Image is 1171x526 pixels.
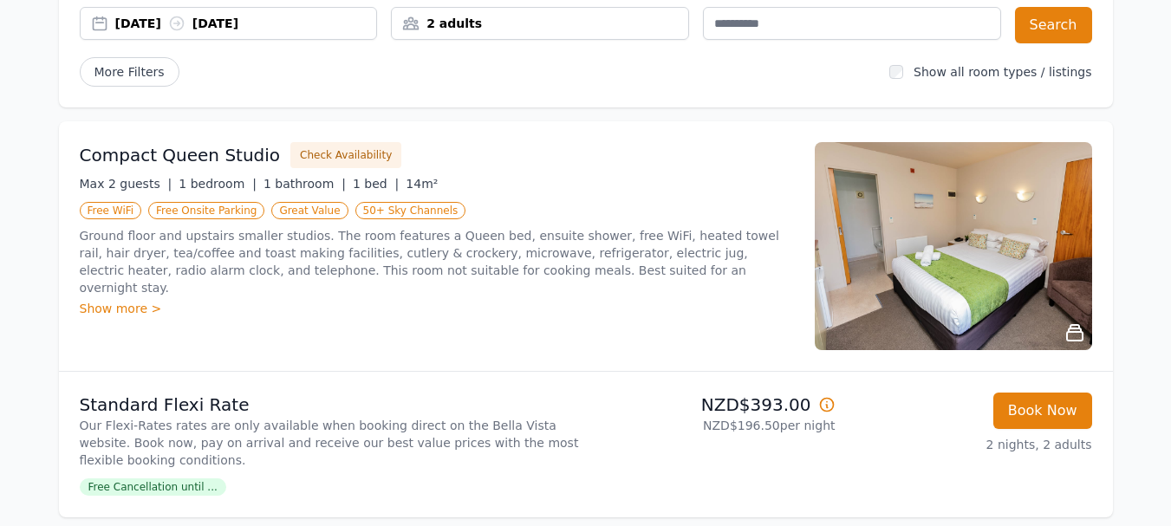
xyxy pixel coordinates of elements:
[263,177,346,191] span: 1 bathroom |
[993,393,1092,429] button: Book Now
[80,227,794,296] p: Ground floor and upstairs smaller studios. The room features a Queen bed, ensuite shower, free Wi...
[353,177,399,191] span: 1 bed |
[593,417,836,434] p: NZD$196.50 per night
[80,393,579,417] p: Standard Flexi Rate
[148,202,264,219] span: Free Onsite Parking
[290,142,401,168] button: Check Availability
[271,202,348,219] span: Great Value
[914,65,1091,79] label: Show all room types / listings
[80,57,179,87] span: More Filters
[179,177,257,191] span: 1 bedroom |
[115,15,377,32] div: [DATE] [DATE]
[80,417,579,469] p: Our Flexi-Rates rates are only available when booking direct on the Bella Vista website. Book now...
[80,143,281,167] h3: Compact Queen Studio
[80,478,226,496] span: Free Cancellation until ...
[80,177,172,191] span: Max 2 guests |
[80,202,142,219] span: Free WiFi
[392,15,688,32] div: 2 adults
[80,300,794,317] div: Show more >
[1015,7,1092,43] button: Search
[849,436,1092,453] p: 2 nights, 2 adults
[593,393,836,417] p: NZD$393.00
[406,177,438,191] span: 14m²
[355,202,466,219] span: 50+ Sky Channels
